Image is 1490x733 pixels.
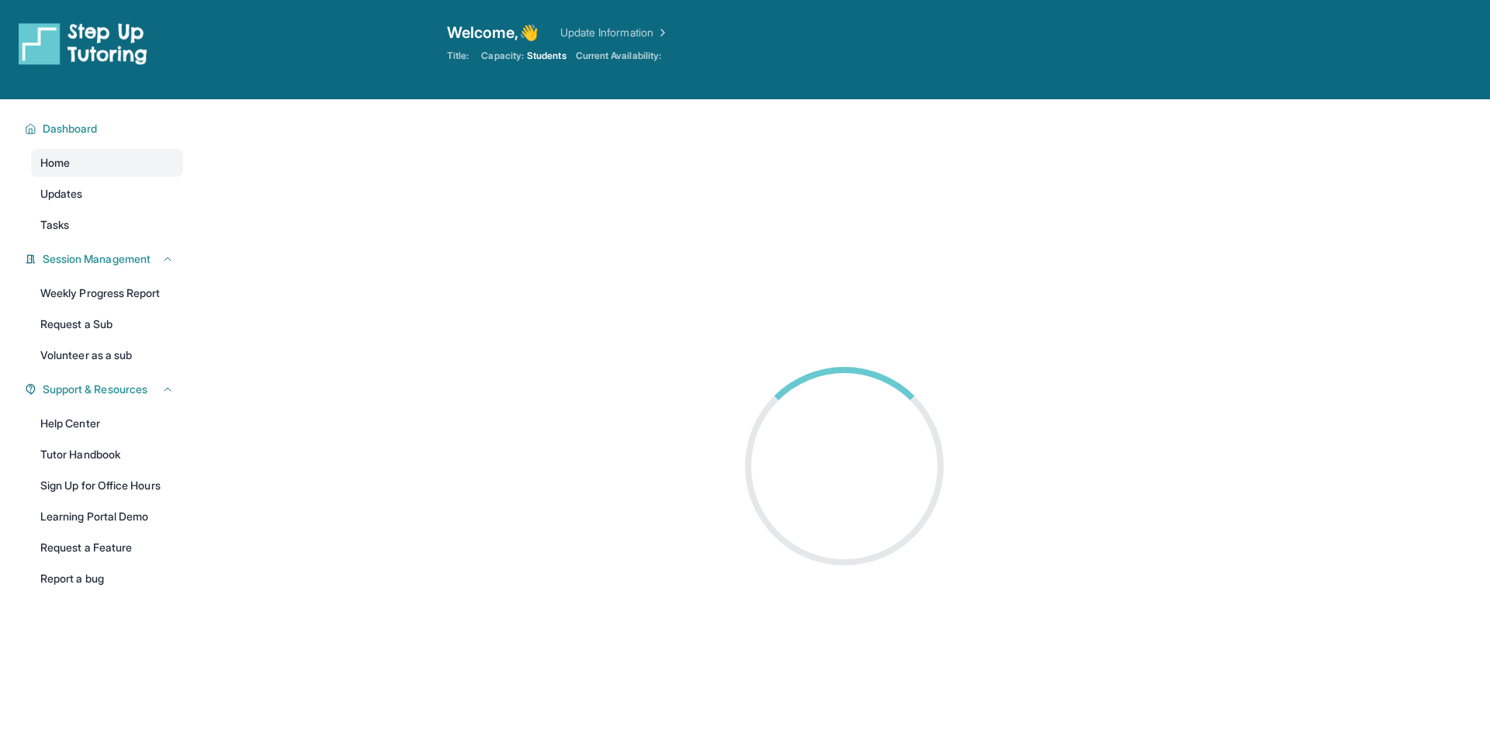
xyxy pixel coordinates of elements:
[31,149,183,177] a: Home
[31,565,183,593] a: Report a bug
[43,251,151,267] span: Session Management
[31,503,183,531] a: Learning Portal Demo
[31,279,183,307] a: Weekly Progress Report
[40,217,69,233] span: Tasks
[36,382,174,397] button: Support & Resources
[447,22,539,43] span: Welcome, 👋
[31,441,183,468] a: Tutor Handbook
[31,410,183,437] a: Help Center
[31,310,183,338] a: Request a Sub
[40,155,70,171] span: Home
[36,121,174,137] button: Dashboard
[653,25,669,40] img: Chevron Right
[43,382,147,397] span: Support & Resources
[576,50,661,62] span: Current Availability:
[19,22,147,65] img: logo
[31,341,183,369] a: Volunteer as a sub
[36,251,174,267] button: Session Management
[31,211,183,239] a: Tasks
[31,534,183,562] a: Request a Feature
[560,25,669,40] a: Update Information
[31,180,183,208] a: Updates
[527,50,567,62] span: Students
[40,186,83,202] span: Updates
[31,472,183,500] a: Sign Up for Office Hours
[481,50,524,62] span: Capacity:
[43,121,98,137] span: Dashboard
[447,50,469,62] span: Title:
